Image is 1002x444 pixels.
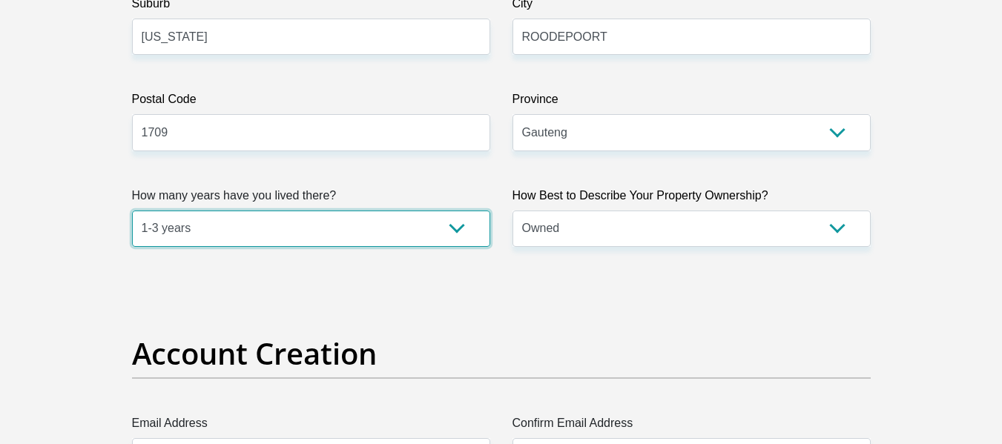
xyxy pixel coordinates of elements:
select: Please select a value [512,211,871,247]
label: Postal Code [132,90,490,114]
label: How Best to Describe Your Property Ownership? [512,187,871,211]
label: Email Address [132,414,490,438]
input: Postal Code [132,114,490,150]
label: Confirm Email Address [512,414,871,438]
label: Province [512,90,871,114]
h2: Account Creation [132,336,871,371]
label: How many years have you lived there? [132,187,490,211]
input: Suburb [132,19,490,55]
input: City [512,19,871,55]
select: Please select a value [132,211,490,247]
select: Please Select a Province [512,114,871,150]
